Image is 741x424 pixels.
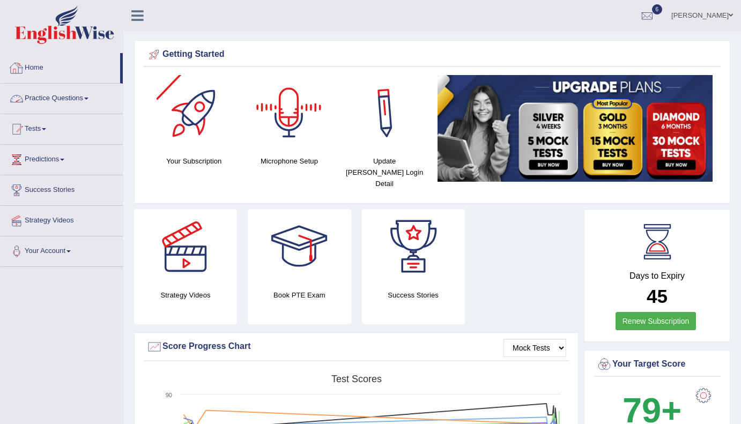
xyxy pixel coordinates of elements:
a: Practice Questions [1,84,123,110]
h4: Days to Expiry [596,271,718,281]
a: Your Account [1,236,123,263]
a: Predictions [1,145,123,172]
a: Tests [1,114,123,141]
h4: Your Subscription [152,155,236,167]
h4: Microphone Setup [247,155,332,167]
span: 6 [652,4,663,14]
h4: Strategy Videos [134,289,237,301]
tspan: Test scores [331,374,382,384]
b: 45 [647,286,668,307]
h4: Success Stories [362,289,465,301]
a: Strategy Videos [1,206,123,233]
text: 90 [166,392,172,398]
div: Score Progress Chart [146,339,566,355]
a: Home [1,53,120,80]
img: small5.jpg [438,75,713,182]
h4: Book PTE Exam [248,289,351,301]
a: Renew Subscription [616,312,696,330]
a: Success Stories [1,175,123,202]
div: Getting Started [146,47,718,63]
h4: Update [PERSON_NAME] Login Detail [342,155,427,189]
div: Your Target Score [596,356,718,373]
